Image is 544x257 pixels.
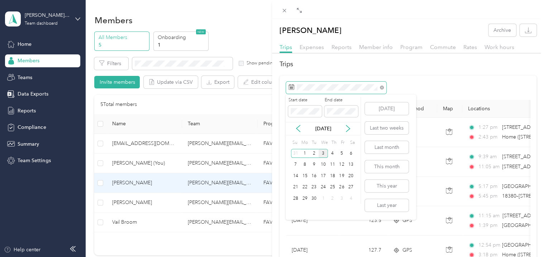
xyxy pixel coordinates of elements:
td: [DATE] [286,206,340,236]
div: 24 [319,183,328,192]
div: 26 [337,183,346,192]
div: 9 [309,160,319,169]
div: Su [291,138,298,148]
p: [PERSON_NAME] [280,24,342,37]
span: Work hours [485,44,514,50]
div: 28 [291,194,300,203]
div: 22 [300,183,310,192]
h2: Trips [280,59,536,69]
button: [DATE] [365,102,409,115]
button: Last year [365,199,409,212]
div: 4 [328,149,337,158]
span: 2:43 pm [478,133,498,141]
div: Sa [349,138,355,148]
div: 7 [291,160,300,169]
div: 27 [346,183,355,192]
div: 8 [300,160,310,169]
label: End date [324,97,358,103]
p: [DATE] [308,125,338,132]
span: Program [400,44,423,50]
div: 3 [337,194,346,203]
div: We [320,138,328,148]
div: 13 [346,160,355,169]
div: 21 [291,183,300,192]
div: 5 [337,149,346,158]
div: 14 [291,171,300,180]
div: 18 [328,171,337,180]
div: 20 [346,171,355,180]
span: 12:54 pm [478,241,498,249]
div: Tu [310,138,317,148]
button: This month [365,160,409,173]
button: This year [365,180,409,192]
div: 12 [337,160,346,169]
button: Last month [365,141,409,154]
span: GPS [402,217,412,224]
div: 17 [319,171,328,180]
div: 6 [346,149,355,158]
td: 123.5 [340,206,387,236]
span: 11:05 am [478,163,498,171]
span: 5:45 pm [478,192,498,200]
span: 5:17 pm [478,183,498,190]
div: 2 [309,149,319,158]
div: 1 [300,149,310,158]
div: 11 [328,160,337,169]
span: Reports [331,44,352,50]
div: 10 [319,160,328,169]
button: Last two weeks [365,122,409,134]
span: Rates [463,44,477,50]
div: 31 [291,149,300,158]
th: Map [437,100,462,118]
span: GPS [402,246,412,254]
div: 16 [309,171,319,180]
span: 1:39 pm [478,222,498,229]
div: 25 [328,183,337,192]
span: Commute [430,44,456,50]
span: 9:39 am [478,153,498,161]
div: Th [330,138,337,148]
div: 19 [337,171,346,180]
span: 1:27 pm [478,123,498,131]
button: Archive [488,24,516,37]
span: Trips [280,44,292,50]
div: 1 [319,194,328,203]
label: Start date [288,97,322,103]
span: Expenses [300,44,324,50]
div: 3 [319,149,328,158]
div: 15 [300,171,310,180]
div: 23 [309,183,319,192]
div: Mo [300,138,308,148]
span: Member info [359,44,393,50]
div: 2 [328,194,337,203]
div: Fr [339,138,346,148]
span: 11:15 am [478,212,499,220]
div: 29 [300,194,310,203]
div: 30 [309,194,319,203]
div: 4 [346,194,355,203]
iframe: Everlance-gr Chat Button Frame [504,217,544,257]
